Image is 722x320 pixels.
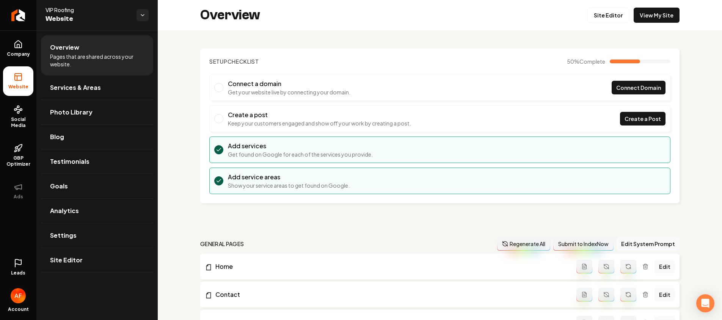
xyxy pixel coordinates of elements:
button: Open user button [11,285,26,303]
a: Analytics [41,199,153,223]
a: GBP Optimizer [3,138,33,173]
span: Create a Post [625,115,661,123]
button: Submit to IndexNow [553,237,614,251]
a: Edit [655,260,675,273]
a: Contact [205,290,576,299]
span: Setup [209,58,228,65]
button: Regenerate All [497,237,550,251]
p: Get found on Google for each of the services you provide. [228,151,373,158]
p: Get your website live by connecting your domain. [228,88,350,96]
span: GBP Optimizer [3,155,33,167]
a: Blog [41,125,153,149]
a: Site Editor [41,248,153,272]
span: Complete [579,58,605,65]
a: Leads [3,253,33,282]
a: Social Media [3,99,33,135]
img: Avan Fahimi [11,288,26,303]
span: Ads [11,194,26,200]
span: Testimonials [50,157,89,166]
span: Site Editor [50,256,83,265]
button: Edit System Prompt [617,237,680,251]
a: Edit [655,288,675,301]
a: Create a Post [620,112,665,125]
a: Testimonials [41,149,153,174]
a: View My Site [634,8,680,23]
span: Analytics [50,206,79,215]
a: Goals [41,174,153,198]
button: Ads [3,176,33,206]
h3: Connect a domain [228,79,350,88]
span: Overview [50,43,79,52]
h3: Add services [228,141,373,151]
span: Blog [50,132,64,141]
span: Account [8,306,29,312]
h2: general pages [200,240,244,248]
p: Show your service areas to get found on Google. [228,182,350,189]
span: Social Media [3,116,33,129]
h2: Checklist [209,58,259,65]
span: Company [4,51,33,57]
p: Keep your customers engaged and show off your work by creating a post. [228,119,411,127]
span: 50 % [567,58,605,65]
span: Photo Library [50,108,93,117]
a: Company [3,34,33,63]
span: Pages that are shared across your website. [50,53,144,68]
span: Website [5,84,31,90]
span: Services & Areas [50,83,101,92]
span: Leads [11,270,25,276]
a: Settings [41,223,153,248]
h2: Overview [200,8,260,23]
a: Home [205,262,576,271]
img: Rebolt Logo [11,9,25,21]
a: Services & Areas [41,75,153,100]
div: Open Intercom Messenger [696,294,714,312]
span: Connect Domain [616,84,661,92]
a: Connect Domain [612,81,665,94]
a: Photo Library [41,100,153,124]
h3: Add service areas [228,173,350,182]
a: Site Editor [587,8,629,23]
button: Add admin page prompt [576,288,592,301]
span: Goals [50,182,68,191]
button: Add admin page prompt [576,260,592,273]
h3: Create a post [228,110,411,119]
span: Website [46,14,130,24]
span: Settings [50,231,77,240]
span: VIP Roofing [46,6,130,14]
